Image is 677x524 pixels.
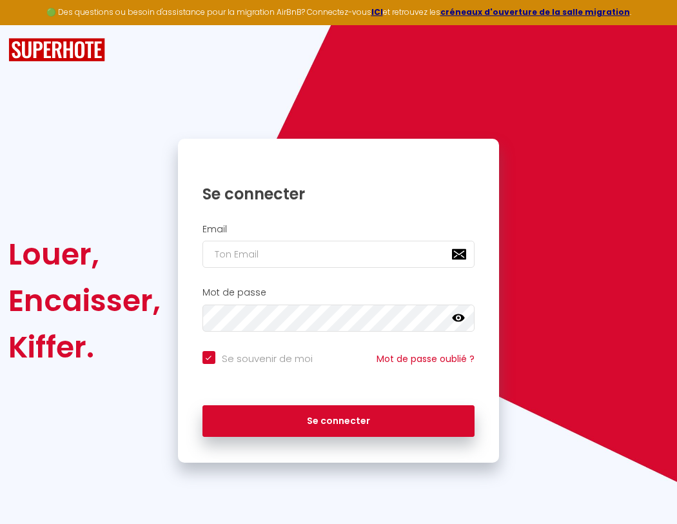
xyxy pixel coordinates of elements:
[202,224,475,235] h2: Email
[202,184,475,204] h1: Se connecter
[8,38,105,62] img: SuperHote logo
[8,231,161,277] div: Louer,
[377,352,475,365] a: Mot de passe oublié ?
[202,287,475,298] h2: Mot de passe
[371,6,383,17] a: ICI
[440,6,630,17] a: créneaux d'ouverture de la salle migration
[8,324,161,370] div: Kiffer.
[202,241,475,268] input: Ton Email
[202,405,475,438] button: Se connecter
[8,277,161,324] div: Encaisser,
